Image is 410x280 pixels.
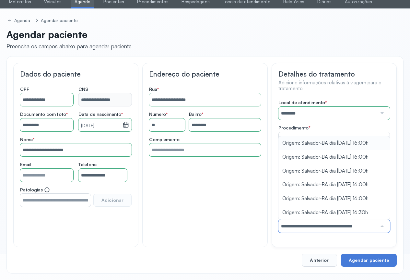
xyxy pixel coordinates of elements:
[354,150,390,155] span: Acompanhantes
[6,17,33,25] a: Agenda
[6,43,132,50] div: Preencha os campos abaixo para agendar paciente
[78,162,97,167] span: Telefone
[341,254,397,267] button: Agendar paciente
[283,135,379,141] span: Acompanhante
[78,111,123,117] span: Data de nascimento
[20,70,132,78] h3: Dados do paciente
[20,86,29,92] span: CPF
[20,137,34,142] span: Nome
[278,206,390,220] li: Origem: Salvador-BA dia [DATE] 16:30h
[278,164,390,178] li: Origem: Salvador-BA dia [DATE] 16:00h
[278,136,390,150] li: Origem: Salvador-BA dia [DATE] 16:00h
[40,17,79,25] a: Agendar paciente
[278,80,390,92] h4: Adicione informações relativas à viagem para o tratamento
[14,18,32,23] div: Agenda
[93,194,132,207] button: Adicionar
[189,111,203,117] span: Bairro
[6,29,132,40] p: Agendar paciente
[20,111,68,117] span: Documento com foto
[278,150,390,164] li: Origem: Salvador-BA dia [DATE] 16:00h
[278,192,390,206] li: Origem: Salvador-BA dia [DATE] 16:00h
[278,70,390,78] h3: Detalhes do tratamento
[81,123,120,129] small: [DATE]
[149,70,261,78] h3: Endereço do paciente
[41,18,78,23] div: Agendar paciente
[278,100,327,105] span: Local de atendimento
[149,137,180,142] span: Complemento
[149,86,159,92] span: Rua
[20,162,31,167] span: Email
[278,178,390,192] li: Origem: Salvador-BA dia [DATE] 16:00h
[149,111,168,117] span: Número
[278,125,309,130] span: Procedimento
[78,86,88,92] span: CNS
[20,187,50,193] span: Patologias
[302,254,337,267] button: Anterior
